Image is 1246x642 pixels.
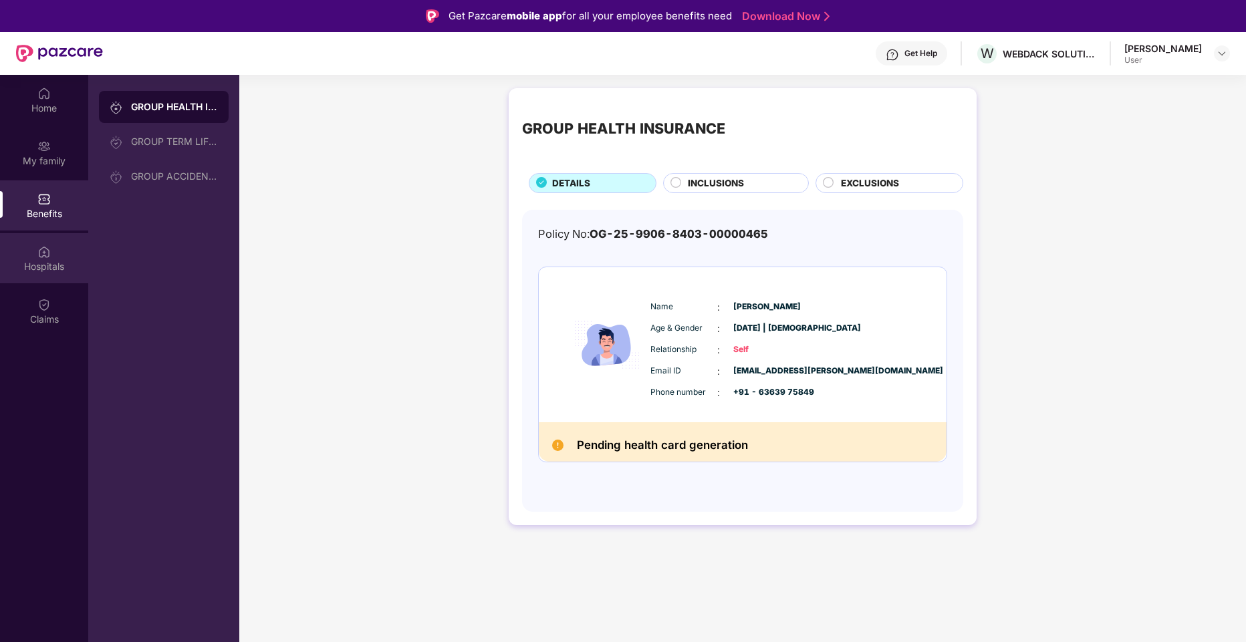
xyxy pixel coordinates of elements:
img: Logo [426,9,439,23]
h2: Pending health card generation [577,436,748,455]
div: GROUP HEALTH INSURANCE [522,118,725,140]
img: svg+xml;base64,PHN2ZyBpZD0iRHJvcGRvd24tMzJ4MzIiIHhtbG5zPSJodHRwOi8vd3d3LnczLm9yZy8yMDAwL3N2ZyIgd2... [1217,48,1227,59]
span: Email ID [650,365,717,377]
img: svg+xml;base64,PHN2ZyBpZD0iSG9tZSIgeG1sbnM9Imh0dHA6Ly93d3cudzMub3JnLzIwMDAvc3ZnIiB3aWR0aD0iMjAiIG... [37,87,51,100]
img: svg+xml;base64,PHN2ZyBpZD0iSG9zcGl0YWxzIiB4bWxucz0iaHR0cDovL3d3dy53My5vcmcvMjAwMC9zdmciIHdpZHRoPS... [37,245,51,259]
div: Get Help [904,48,937,59]
div: GROUP ACCIDENTAL INSURANCE [131,171,218,182]
span: EXCLUSIONS [841,176,899,190]
div: GROUP TERM LIFE INSURANCE [131,136,218,147]
img: Stroke [824,9,830,23]
img: svg+xml;base64,PHN2ZyB3aWR0aD0iMjAiIGhlaWdodD0iMjAiIHZpZXdCb3g9IjAgMCAyMCAyMCIgZmlsbD0ibm9uZSIgeG... [110,101,123,114]
div: GROUP HEALTH INSURANCE [131,100,218,114]
span: Relationship [650,343,717,356]
img: New Pazcare Logo [16,45,103,62]
a: Download Now [742,9,826,23]
span: : [717,300,720,315]
img: svg+xml;base64,PHN2ZyBpZD0iQ2xhaW0iIHhtbG5zPSJodHRwOi8vd3d3LnczLm9yZy8yMDAwL3N2ZyIgd2lkdGg9IjIwIi... [37,298,51,311]
img: svg+xml;base64,PHN2ZyB3aWR0aD0iMjAiIGhlaWdodD0iMjAiIHZpZXdCb3g9IjAgMCAyMCAyMCIgZmlsbD0ibm9uZSIgeG... [37,140,51,153]
span: : [717,343,720,357]
div: Policy No: [538,226,768,243]
span: W [981,45,994,61]
div: Get Pazcare for all your employee benefits need [449,8,732,24]
span: DETAILS [552,176,590,190]
img: Pending [552,440,564,451]
img: svg+xml;base64,PHN2ZyBpZD0iSGVscC0zMngzMiIgeG1sbnM9Imh0dHA6Ly93d3cudzMub3JnLzIwMDAvc3ZnIiB3aWR0aD... [886,48,899,61]
span: [EMAIL_ADDRESS][PERSON_NAME][DOMAIN_NAME] [733,365,800,377]
span: INCLUSIONS [688,176,744,190]
span: [DATE] | [DEMOGRAPHIC_DATA] [733,322,800,335]
span: : [717,364,720,379]
img: svg+xml;base64,PHN2ZyB3aWR0aD0iMjAiIGhlaWdodD0iMjAiIHZpZXdCb3g9IjAgMCAyMCAyMCIgZmlsbD0ibm9uZSIgeG... [110,170,123,184]
div: [PERSON_NAME] [1124,42,1202,55]
img: svg+xml;base64,PHN2ZyB3aWR0aD0iMjAiIGhlaWdodD0iMjAiIHZpZXdCb3g9IjAgMCAyMCAyMCIgZmlsbD0ibm9uZSIgeG... [110,136,123,149]
span: [PERSON_NAME] [733,301,800,313]
span: +91 - 63639 75849 [733,386,800,399]
img: svg+xml;base64,PHN2ZyBpZD0iQmVuZWZpdHMiIHhtbG5zPSJodHRwOi8vd3d3LnczLm9yZy8yMDAwL3N2ZyIgd2lkdGg9Ij... [37,192,51,206]
span: Phone number [650,386,717,399]
span: : [717,321,720,336]
span: Name [650,301,717,313]
img: icon [567,281,647,409]
div: WEBDACK SOLUTIONS LLP [1003,47,1096,60]
span: Self [733,343,800,356]
div: User [1124,55,1202,65]
span: : [717,385,720,400]
span: Age & Gender [650,322,717,335]
span: OG-25-9906-8403-00000465 [590,227,768,240]
strong: mobile app [507,9,562,22]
